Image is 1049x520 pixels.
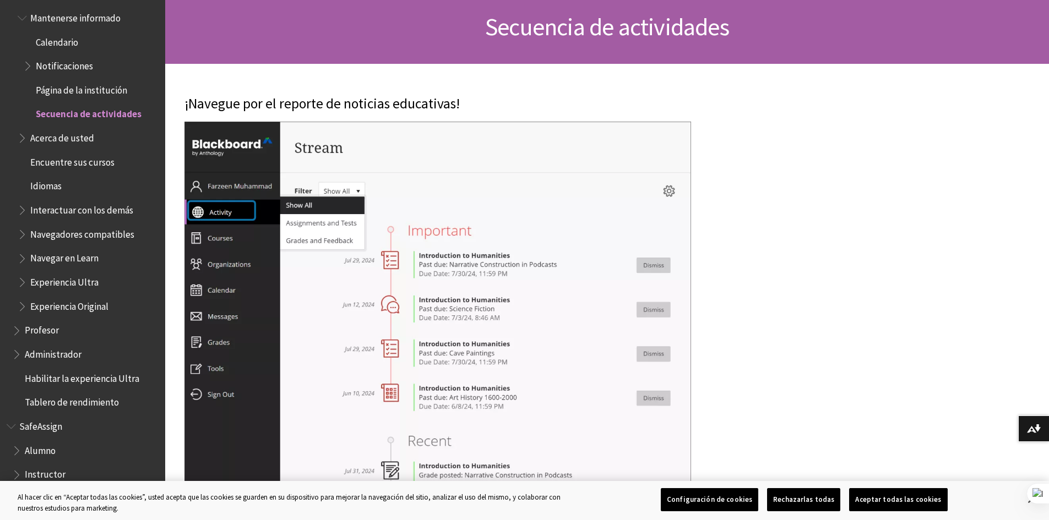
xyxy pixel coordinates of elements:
span: Secuencia de actividades [36,105,142,120]
span: Tablero de rendimiento [25,393,119,408]
span: Instructor [25,466,66,480]
span: Experiencia Ultra [30,273,99,288]
span: Encuentre sus cursos [30,153,115,168]
span: Acerca de usted [30,129,94,144]
span: Calendario [36,33,78,48]
span: Mantenerse informado [30,9,121,24]
span: Alumno [25,441,56,456]
button: Configuración de cookies [661,488,758,511]
img: Stream on the activity page, showing Important items in red and Recent in black. [184,122,691,509]
p: ¡Navegue por el reporte de noticias educativas! [184,94,867,114]
span: Notificaciones [36,57,93,72]
span: Habilitar la experiencia Ultra [25,369,139,384]
span: Página de la institución [36,81,127,96]
div: Al hacer clic en “Aceptar todas las cookies”, usted acepta que las cookies se guarden en su dispo... [18,492,577,513]
button: Aceptar todas las cookies [849,488,947,511]
button: Rechazarlas todas [767,488,840,511]
span: Navegadores compatibles [30,225,134,240]
span: Interactuar con los demás [30,201,133,216]
span: Administrador [25,345,81,360]
nav: Book outline for Blackboard SafeAssign [7,417,159,508]
span: Idiomas [30,177,62,192]
button: Cerrar [1019,488,1043,512]
span: Navegar en Learn [30,249,99,264]
span: Secuencia de actividades [485,12,729,42]
span: Experiencia Original [30,297,108,312]
span: Profesor [25,321,59,336]
span: SafeAssign [19,417,62,432]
